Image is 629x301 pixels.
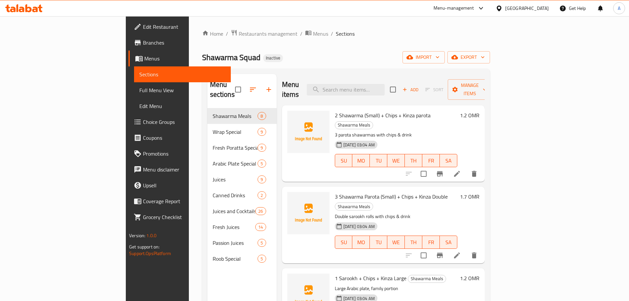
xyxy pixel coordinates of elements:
div: items [258,112,266,120]
p: 3 parota shawarmas with chips & drink [335,131,457,139]
span: Passion Juices [213,239,258,247]
p: Double sarookh rolls with chips & drink [335,212,457,221]
span: Menus [313,30,328,38]
span: Coverage Report [143,197,226,205]
nav: breadcrumb [202,29,490,38]
span: Fresh Poratta Special [213,144,258,152]
a: Sections [134,66,231,82]
a: Menu disclaimer [128,162,231,177]
span: 5 [258,240,265,246]
div: items [258,255,266,263]
span: MO [355,238,367,247]
div: Canned Drinks2 [207,187,277,203]
div: Shawarma Meals8 [207,108,277,124]
div: items [258,191,266,199]
button: SU [335,154,353,167]
div: Passion Juices5 [207,235,277,251]
a: Support.OpsPlatform [129,249,171,258]
div: Canned Drinks [213,191,258,199]
span: 1 Sarookh + Chips + Kinza Large [335,273,406,283]
a: Menus [305,29,328,38]
button: MO [352,236,370,249]
span: Full Menu View [139,86,226,94]
a: Menus [128,51,231,66]
p: Large Arabic plate, family portion [335,284,457,293]
span: SA [442,238,455,247]
span: Coupons [143,134,226,142]
button: export [447,51,490,63]
span: Sort sections [245,82,261,97]
div: items [258,175,266,183]
span: Promotions [143,150,226,158]
span: TU [372,238,385,247]
button: SA [440,154,457,167]
span: [DATE] 03:04 AM [341,142,377,148]
span: FR [425,238,437,247]
span: Restaurants management [239,30,297,38]
span: MO [355,156,367,166]
a: Edit Restaurant [128,19,231,35]
span: Branches [143,39,226,47]
div: Shawarma Meals [408,275,446,283]
span: Select section [386,83,400,96]
span: 14 [256,224,265,230]
div: items [255,223,266,231]
span: Grocery Checklist [143,213,226,221]
span: SA [442,156,455,166]
span: 8 [258,113,265,119]
div: Wrap Special [213,128,258,136]
span: Edit Menu [139,102,226,110]
span: A [618,5,620,12]
span: 9 [258,129,265,135]
li: / [300,30,302,38]
span: 3 Shawarma Parota (Small) + Chips + Kinza Double [335,192,448,202]
span: 1.0.0 [146,231,157,240]
li: / [331,30,333,38]
div: items [258,128,266,136]
span: 9 [258,176,265,183]
button: TU [370,236,387,249]
span: 5 [258,161,265,167]
button: SU [335,236,353,249]
span: import [408,53,439,61]
span: SU [338,156,350,166]
nav: Menu sections [207,105,277,269]
button: delete [466,166,482,182]
span: Menus [144,55,226,62]
h6: 1.2 OMR [460,274,479,283]
div: Roob Special [213,255,258,263]
span: 9 [258,145,265,151]
button: WE [387,236,405,249]
div: items [258,144,266,152]
span: Shawarma Meals [408,275,446,282]
span: 5 [258,256,265,262]
span: Fresh Juices [213,223,256,231]
a: Edit Menu [134,98,231,114]
div: Arabic Plate Special5 [207,156,277,171]
img: 2 Shawarma (Small) + Chips + Kinza parota [287,111,330,153]
h6: 1.7 OMR [460,192,479,201]
a: Coupons [128,130,231,146]
div: Fresh Juices14 [207,219,277,235]
span: Shawarma Meals [335,203,373,210]
div: items [258,160,266,168]
img: 3 Shawarma Parota (Small) + Chips + Kinza Double [287,192,330,234]
a: Upsell [128,177,231,193]
a: Grocery Checklist [128,209,231,225]
span: Select section first [421,85,448,95]
button: Manage items [448,79,492,100]
div: Shawarma Meals [335,203,373,210]
a: Branches [128,35,231,51]
button: Branch-specific-item [432,247,448,263]
span: FR [425,156,437,166]
span: WE [390,156,402,166]
button: TH [405,236,422,249]
button: TU [370,154,387,167]
div: Wrap Special9 [207,124,277,140]
h2: Menu items [282,80,299,99]
span: 2 Shawarma (Small) + Chips + Kinza parota [335,110,431,120]
a: Full Menu View [134,82,231,98]
button: SA [440,236,457,249]
button: import [402,51,445,63]
div: Juices [213,175,258,183]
